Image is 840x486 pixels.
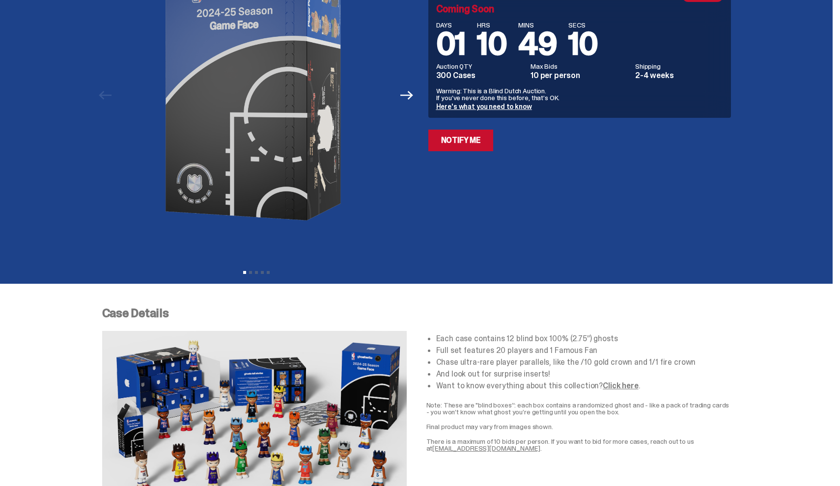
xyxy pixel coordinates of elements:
[603,380,638,391] a: Click here
[249,271,252,274] button: View slide 2
[436,102,532,111] a: Here's what you need to know
[426,423,731,430] p: Final product may vary from images shown.
[436,382,731,390] li: Want to know everything about this collection? .
[261,271,264,274] button: View slide 4
[477,22,506,28] span: HRS
[436,335,731,343] li: Each case contains 12 blind box 100% (2.75”) ghosts
[267,271,270,274] button: View slide 5
[426,402,731,415] p: Note: These are "blind boxes”: each box contains a randomized ghost and - like a pack of trading ...
[436,358,731,366] li: Chase ultra-rare player parallels, like the /10 gold crown and 1/1 fire crown
[436,87,723,101] p: Warning: This is a Blind Dutch Auction. If you’ve never done this before, that’s OK.
[396,84,418,106] button: Next
[531,72,629,80] dd: 10 per person
[436,4,723,14] div: Coming Soon
[568,24,598,64] span: 10
[436,63,525,70] dt: Auction QTY
[436,22,466,28] span: DAYS
[436,370,731,378] li: And look out for surprise inserts!
[518,24,557,64] span: 49
[477,24,506,64] span: 10
[436,347,731,354] li: Full set features 20 players and 1 Famous Fan
[255,271,258,274] button: View slide 3
[432,444,540,453] a: [EMAIL_ADDRESS][DOMAIN_NAME]
[568,22,598,28] span: SECS
[428,130,494,151] a: Notify Me
[436,72,525,80] dd: 300 Cases
[531,63,629,70] dt: Max Bids
[518,22,557,28] span: MINS
[635,72,723,80] dd: 2-4 weeks
[426,438,731,452] p: There is a maximum of 10 bids per person. If you want to bid for more cases, reach out to us at .
[635,63,723,70] dt: Shipping
[243,271,246,274] button: View slide 1
[102,307,731,319] p: Case Details
[436,24,466,64] span: 01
